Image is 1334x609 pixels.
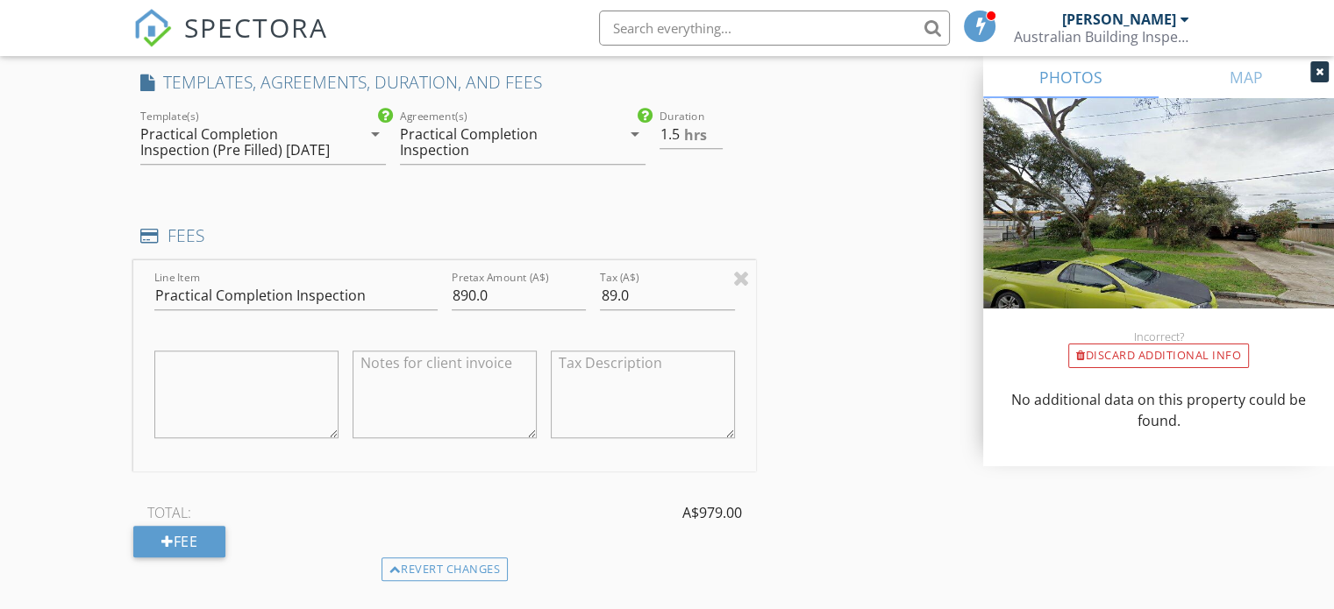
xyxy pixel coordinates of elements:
h4: TEMPLATES, AGREEMENTS, DURATION, AND FEES [140,71,749,94]
span: TOTAL: [147,502,191,523]
a: PHOTOS [983,56,1159,98]
p: No additional data on this property could be found. [1004,389,1313,431]
span: A$979.00 [682,502,742,523]
div: Revert changes [382,557,509,582]
i: arrow_drop_down [365,124,386,145]
span: SPECTORA [184,9,328,46]
img: The Best Home Inspection Software - Spectora [133,9,172,47]
h4: FEES [140,224,749,247]
a: MAP [1159,56,1334,98]
div: Incorrect? [983,329,1334,343]
input: 0.0 [660,120,723,149]
img: streetview [983,98,1334,351]
input: Search everything... [599,11,950,46]
div: Practical Completion Inspection [400,126,599,158]
div: [PERSON_NAME] [1062,11,1176,28]
i: arrow_drop_down [624,124,646,145]
span: hrs [684,128,707,142]
div: Practical Completion Inspection (Pre Filled) [DATE] [140,126,339,158]
a: SPECTORA [133,24,328,60]
div: Australian Building Inspections Pty.Ltd [1014,28,1189,46]
div: Discard Additional info [1068,343,1249,368]
div: Fee [133,526,225,557]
